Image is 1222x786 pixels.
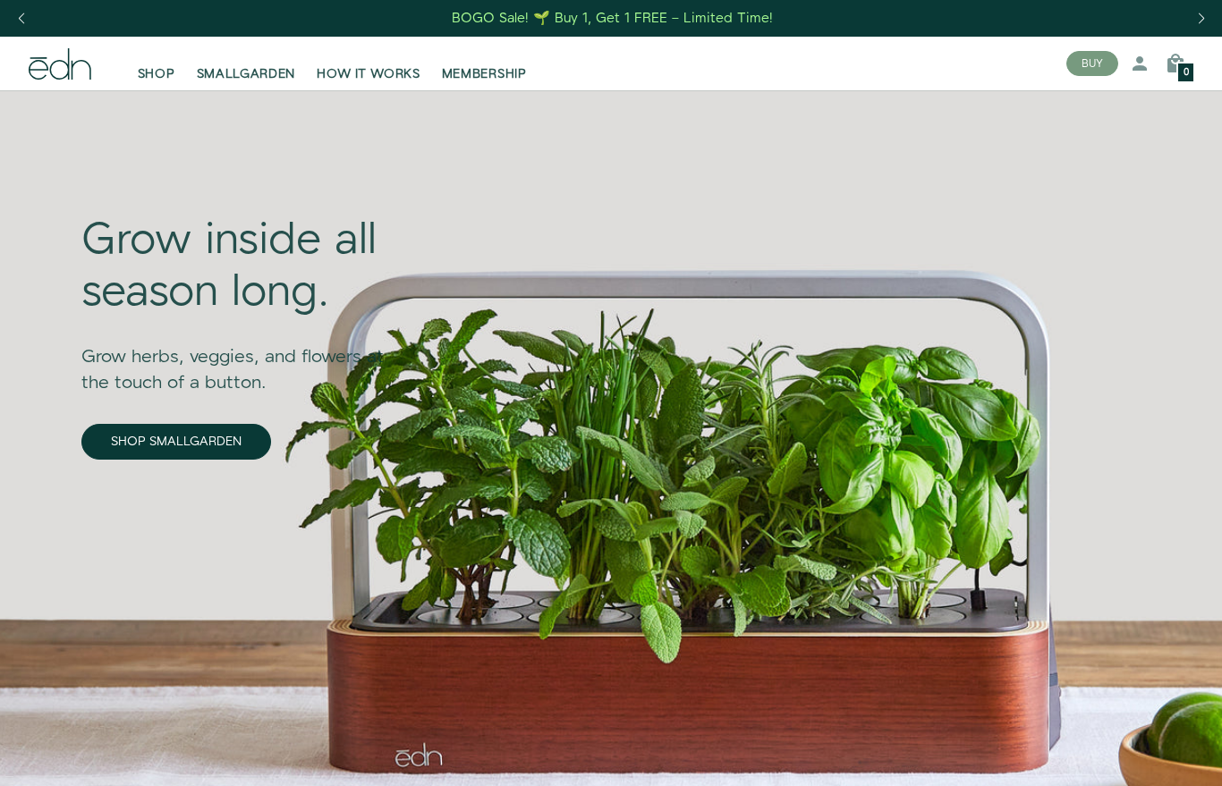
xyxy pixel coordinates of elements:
[1184,68,1189,78] span: 0
[306,44,430,83] a: HOW IT WORKS
[431,44,538,83] a: MEMBERSHIP
[81,319,411,396] div: Grow herbs, veggies, and flowers at the touch of a button.
[442,65,527,83] span: MEMBERSHIP
[186,44,307,83] a: SMALLGARDEN
[197,65,296,83] span: SMALLGARDEN
[1161,732,1204,777] iframe: Opens a widget where you can find more information
[451,4,776,32] a: BOGO Sale! 🌱 Buy 1, Get 1 FREE – Limited Time!
[138,65,175,83] span: SHOP
[1066,51,1118,76] button: BUY
[127,44,186,83] a: SHOP
[81,424,271,460] a: SHOP SMALLGARDEN
[81,216,411,318] div: Grow inside all season long.
[317,65,420,83] span: HOW IT WORKS
[452,9,773,28] div: BOGO Sale! 🌱 Buy 1, Get 1 FREE – Limited Time!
